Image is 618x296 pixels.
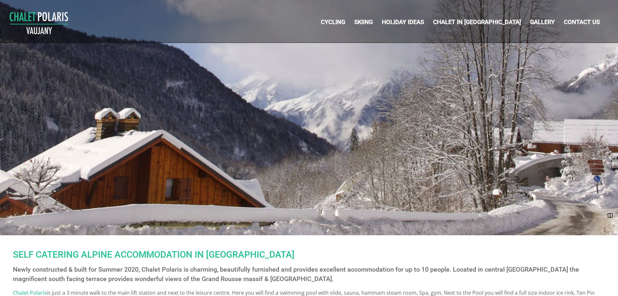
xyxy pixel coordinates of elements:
[433,19,521,25] a: Chalet in [GEOGRAPHIC_DATA]
[382,19,424,25] a: Holiday Ideas
[530,19,555,25] a: Gallery
[9,8,69,36] img: Chalet Polaris
[321,19,345,25] a: Cycling
[13,265,597,284] h2: Newly constructed & built for Summer 2020, Chalet Polaris is charming, beautifully furnished and ...
[13,249,597,260] h1: SELF CATERING ALPINE ACCOMMODATION IN [GEOGRAPHIC_DATA]
[564,19,600,25] a: Contact Us
[354,19,373,25] a: Skiing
